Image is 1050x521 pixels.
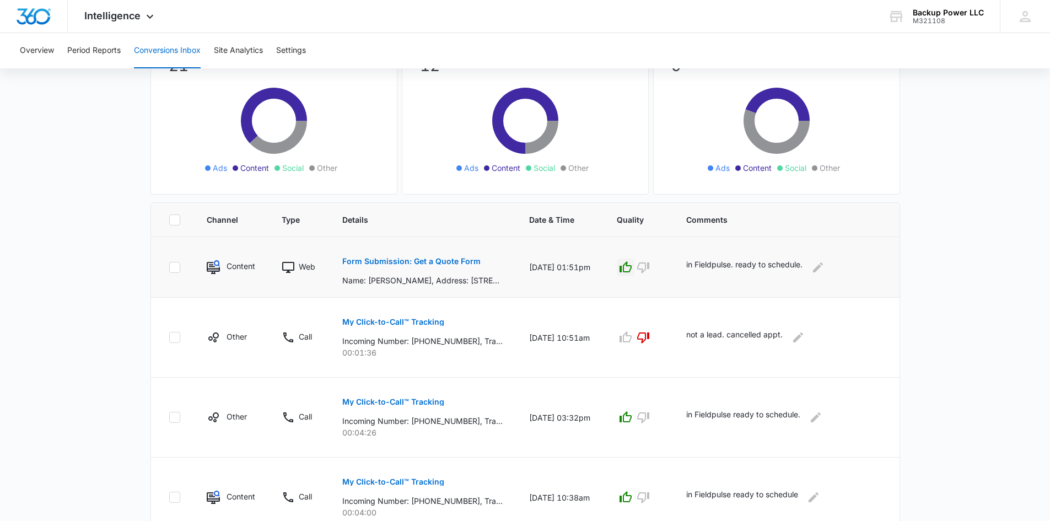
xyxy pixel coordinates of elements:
[214,33,263,68] button: Site Analytics
[342,335,503,347] p: Incoming Number: [PHONE_NUMBER], Tracking Number: [PHONE_NUMBER], Ring To: [PHONE_NUMBER], Caller...
[789,329,807,346] button: Edit Comments
[342,309,444,335] button: My Click-to-Call™ Tracking
[276,33,306,68] button: Settings
[282,214,300,225] span: Type
[213,162,227,174] span: Ads
[299,411,312,422] p: Call
[568,162,589,174] span: Other
[20,33,54,68] button: Overview
[299,331,312,342] p: Call
[299,491,312,502] p: Call
[342,427,503,438] p: 00:04:26
[240,162,269,174] span: Content
[67,33,121,68] button: Period Reports
[342,214,487,225] span: Details
[686,214,865,225] span: Comments
[492,162,520,174] span: Content
[342,398,444,406] p: My Click-to-Call™ Tracking
[317,162,337,174] span: Other
[686,259,803,276] p: in Fieldpulse. ready to schedule.
[342,318,444,326] p: My Click-to-Call™ Tracking
[820,162,840,174] span: Other
[227,491,255,502] p: Content
[464,162,478,174] span: Ads
[282,162,304,174] span: Social
[342,507,503,518] p: 00:04:00
[299,261,315,272] p: Web
[686,488,798,506] p: in Fieldpulse ready to schedule
[807,409,825,426] button: Edit Comments
[342,478,444,486] p: My Click-to-Call™ Tracking
[686,329,783,346] p: not a lead. cancelled appt.
[686,409,800,426] p: in Fieldpulse ready to schedule.
[342,275,503,286] p: Name: [PERSON_NAME], Address: [STREET_ADDRESS][PERSON_NAME][PERSON_NAME], Email: [EMAIL_ADDRESS][...
[534,162,555,174] span: Social
[529,214,574,225] span: Date & Time
[227,331,247,342] p: Other
[342,347,503,358] p: 00:01:36
[84,10,141,22] span: Intelligence
[617,214,644,225] span: Quality
[516,237,604,298] td: [DATE] 01:51pm
[227,260,255,272] p: Content
[805,488,822,506] button: Edit Comments
[516,378,604,458] td: [DATE] 03:32pm
[342,257,481,265] p: Form Submission: Get a Quote Form
[785,162,806,174] span: Social
[207,214,240,225] span: Channel
[913,17,984,25] div: account id
[809,259,827,276] button: Edit Comments
[134,33,201,68] button: Conversions Inbox
[913,8,984,17] div: account name
[342,389,444,415] button: My Click-to-Call™ Tracking
[715,162,730,174] span: Ads
[342,248,481,275] button: Form Submission: Get a Quote Form
[516,298,604,378] td: [DATE] 10:51am
[342,469,444,495] button: My Click-to-Call™ Tracking
[342,495,503,507] p: Incoming Number: [PHONE_NUMBER], Tracking Number: [PHONE_NUMBER], Ring To: [PHONE_NUMBER], Caller...
[227,411,247,422] p: Other
[342,415,503,427] p: Incoming Number: [PHONE_NUMBER], Tracking Number: [PHONE_NUMBER], Ring To: [PHONE_NUMBER], Caller...
[743,162,772,174] span: Content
